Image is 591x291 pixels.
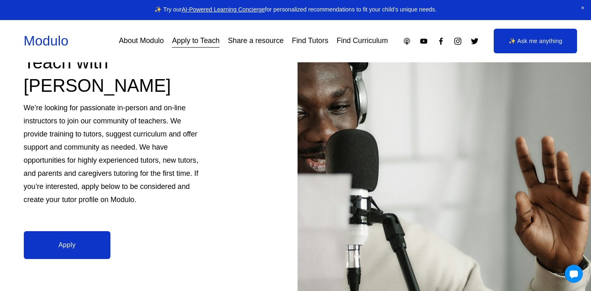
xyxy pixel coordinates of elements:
a: Find Curriculum [337,34,388,48]
a: ✨ Ask me anything [494,29,577,53]
a: Apply [24,231,111,259]
a: Find Tutors [292,34,328,48]
a: Facebook [437,37,445,45]
h2: Teach with [PERSON_NAME] [24,50,202,97]
a: Instagram [454,37,462,45]
a: About Modulo [119,34,164,48]
a: Modulo [24,33,69,48]
a: Apple Podcasts [403,37,411,45]
a: Twitter [470,37,479,45]
a: YouTube [419,37,428,45]
a: Share a resource [228,34,284,48]
a: Apply to Teach [172,34,220,48]
p: We’re looking for passionate in-person and on-line instructors to join our community of teachers.... [24,102,202,206]
a: AI-Powered Learning Concierge [181,6,265,13]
